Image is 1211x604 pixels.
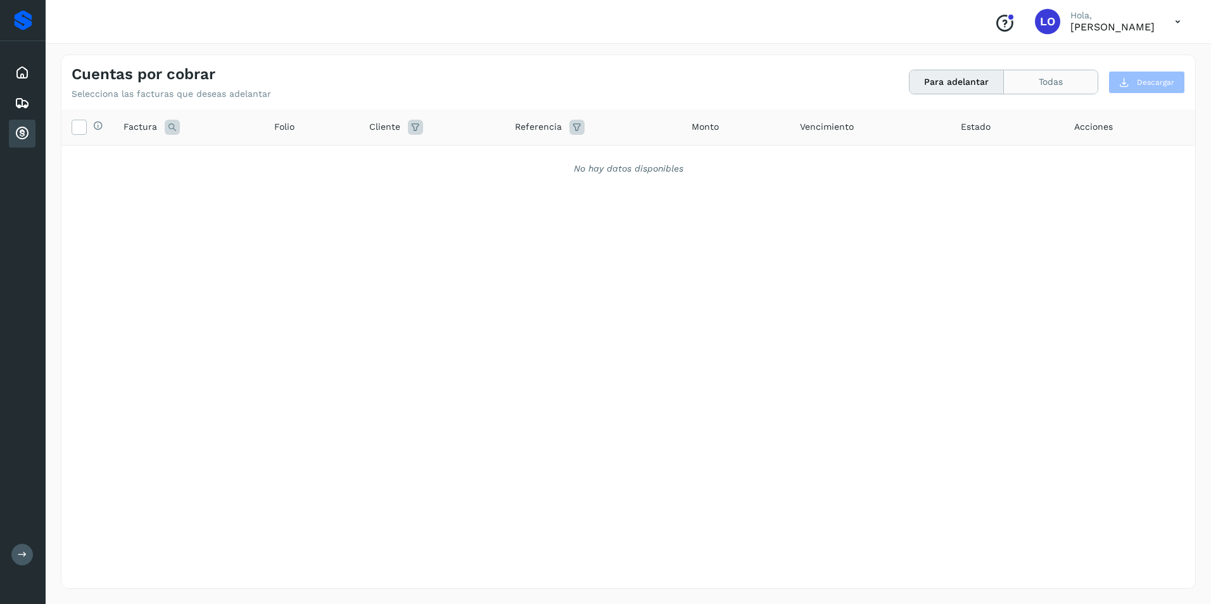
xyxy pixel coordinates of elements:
button: Para adelantar [910,70,1004,94]
span: Factura [124,120,157,134]
p: Hola, [1070,10,1155,21]
button: Todas [1004,70,1098,94]
span: Cliente [369,120,400,134]
span: Referencia [515,120,562,134]
span: Descargar [1137,77,1174,88]
span: Acciones [1074,120,1113,134]
p: Selecciona las facturas que deseas adelantar [72,89,271,99]
span: Vencimiento [800,120,854,134]
div: Inicio [9,59,35,87]
div: Cuentas por cobrar [9,120,35,148]
span: Folio [274,120,295,134]
span: Monto [692,120,719,134]
h4: Cuentas por cobrar [72,65,215,84]
div: No hay datos disponibles [78,162,1179,175]
span: Estado [961,120,991,134]
p: LEONILA ORTEGA PIÑA [1070,21,1155,33]
div: Embarques [9,89,35,117]
button: Descargar [1108,71,1185,94]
